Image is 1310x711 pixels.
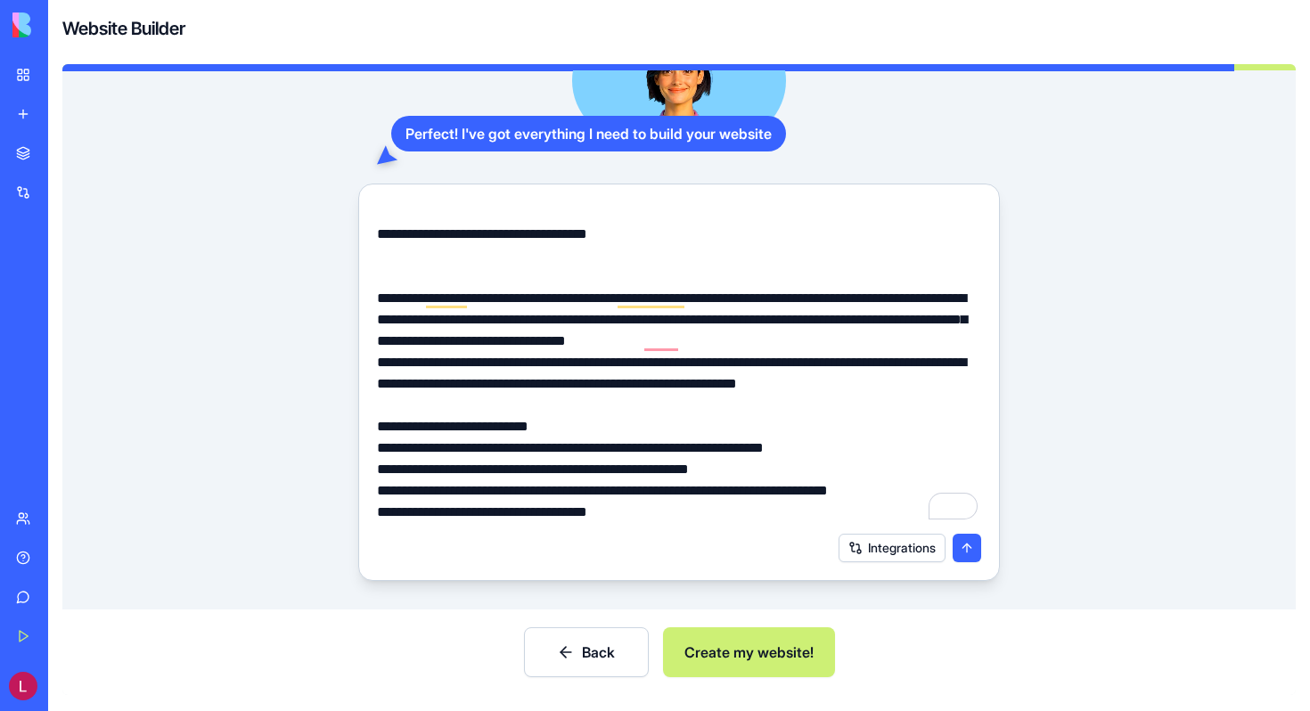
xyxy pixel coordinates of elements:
[524,627,649,677] button: Back
[839,534,946,562] button: Integrations
[391,116,786,151] div: Perfect! I've got everything I need to build your website
[62,16,185,41] h4: Website Builder
[9,672,37,700] img: ACg8ocLHykZm5wSkGQBSnJiWAYg4KPWia3cs8eij6Ad-NLn0yYaPsyw=s96-c
[377,202,981,523] textarea: To enrich screen reader interactions, please activate Accessibility in Grammarly extension settings
[12,12,123,37] img: logo
[663,627,835,677] button: Create my website!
